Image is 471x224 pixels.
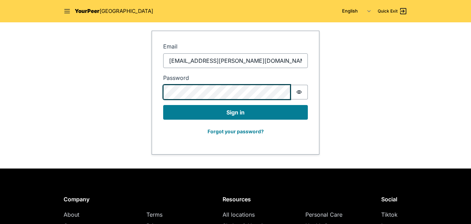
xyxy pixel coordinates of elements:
[305,211,342,218] a: Personal Care
[223,196,251,203] span: Resources
[146,211,162,218] a: Terms
[163,74,308,82] label: Password
[378,8,398,14] span: Quick Exit
[203,125,268,137] button: Forgot your password?
[381,196,397,203] span: Social
[223,211,255,218] a: All locations
[163,42,308,51] label: Email
[381,211,398,218] a: Tiktok
[378,7,407,15] a: Quick Exit
[64,196,89,203] span: Company
[64,211,79,218] a: About
[163,105,308,120] button: Sign in
[75,7,153,15] a: YourPeer[GEOGRAPHIC_DATA]
[218,29,253,38] p: Redirecting...
[75,8,100,14] span: YourPeer
[100,8,153,14] span: [GEOGRAPHIC_DATA]
[163,53,308,68] input: Enter your Email
[290,85,308,99] button: Show password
